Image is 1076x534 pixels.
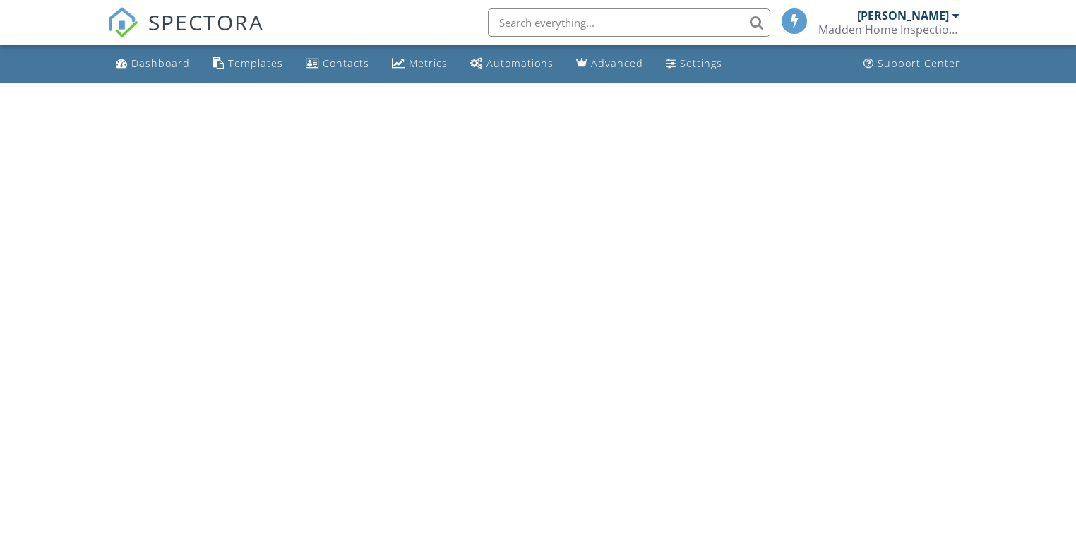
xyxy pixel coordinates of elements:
[131,57,190,70] div: Dashboard
[680,57,722,70] div: Settings
[300,51,375,77] a: Contacts
[465,51,559,77] a: Automations (Basic)
[858,51,966,77] a: Support Center
[591,57,643,70] div: Advanced
[409,57,448,70] div: Metrics
[570,51,649,77] a: Advanced
[488,8,770,37] input: Search everything...
[486,57,554,70] div: Automations
[857,8,949,23] div: [PERSON_NAME]
[878,57,960,70] div: Support Center
[110,51,196,77] a: Dashboard
[660,51,728,77] a: Settings
[107,19,264,49] a: SPECTORA
[107,7,138,38] img: The Best Home Inspection Software - Spectora
[148,7,264,37] span: SPECTORA
[323,57,369,70] div: Contacts
[818,23,960,37] div: Madden Home Inspections
[386,51,453,77] a: Metrics
[228,57,283,70] div: Templates
[207,51,289,77] a: Templates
